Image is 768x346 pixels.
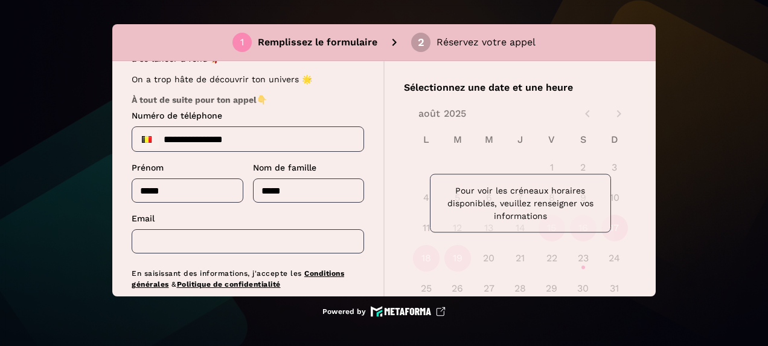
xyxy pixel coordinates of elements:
[418,37,424,48] div: 2
[177,280,281,289] a: Politique de confidentialité
[135,129,159,149] div: Belgium: + 32
[253,163,316,172] span: Nom de famille
[132,95,257,105] strong: À tout de suite pour ton appel
[437,35,536,50] p: Réservez votre appel
[258,35,377,50] p: Remplissez le formulaire
[132,111,222,120] span: Numéro de téléphone
[171,280,177,289] span: &
[440,184,601,223] p: Pour voir les créneaux horaires disponibles, veuillez renseigner vos informations
[132,214,155,223] span: Email
[322,306,446,317] a: Powered by
[132,94,360,106] p: 👇
[132,163,164,172] span: Prénom
[240,37,244,48] div: 1
[322,307,366,316] p: Powered by
[132,268,364,290] p: En saisissant des informations, j'accepte les
[132,73,360,85] p: On a trop hâte de découvrir ton univers 🌟
[404,80,636,95] p: Sélectionnez une date et une heure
